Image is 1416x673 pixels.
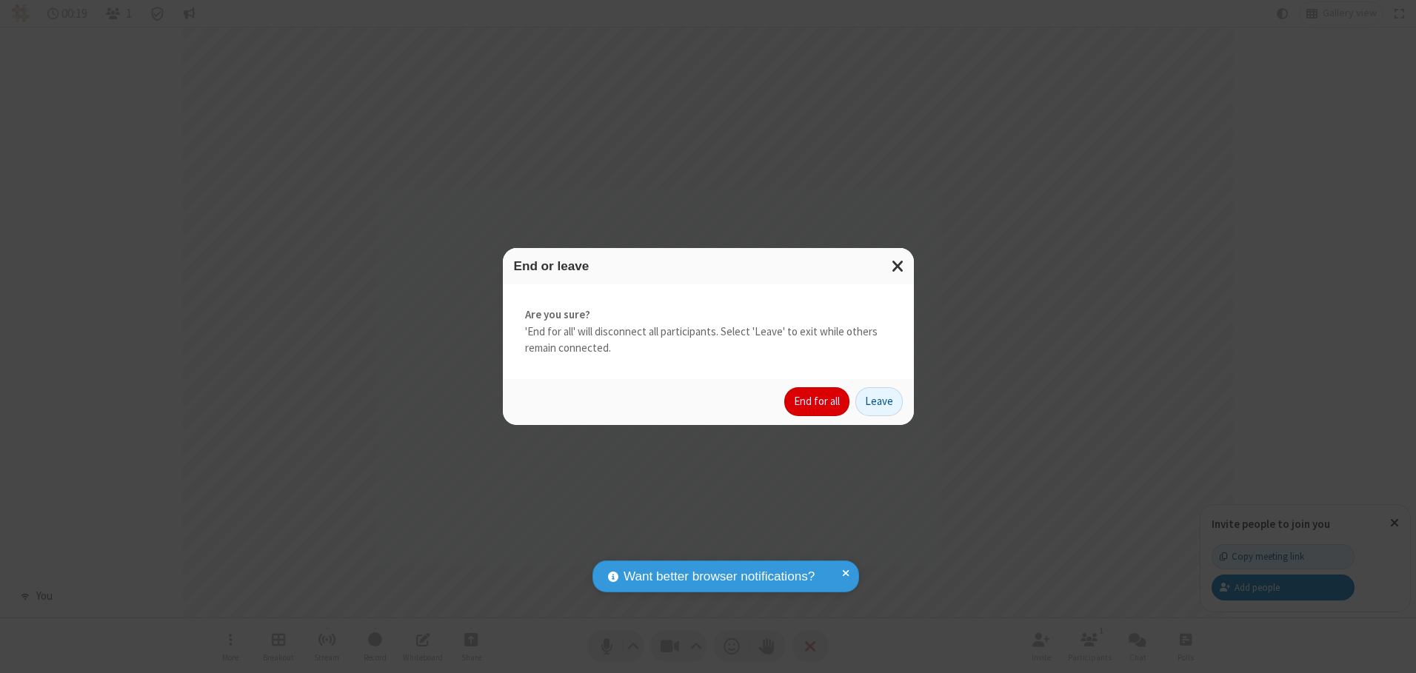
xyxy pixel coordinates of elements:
span: Want better browser notifications? [624,567,815,586]
button: Leave [855,387,903,417]
div: 'End for all' will disconnect all participants. Select 'Leave' to exit while others remain connec... [503,284,914,379]
h3: End or leave [514,259,903,273]
strong: Are you sure? [525,307,892,324]
button: End for all [784,387,849,417]
button: Close modal [883,248,914,284]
